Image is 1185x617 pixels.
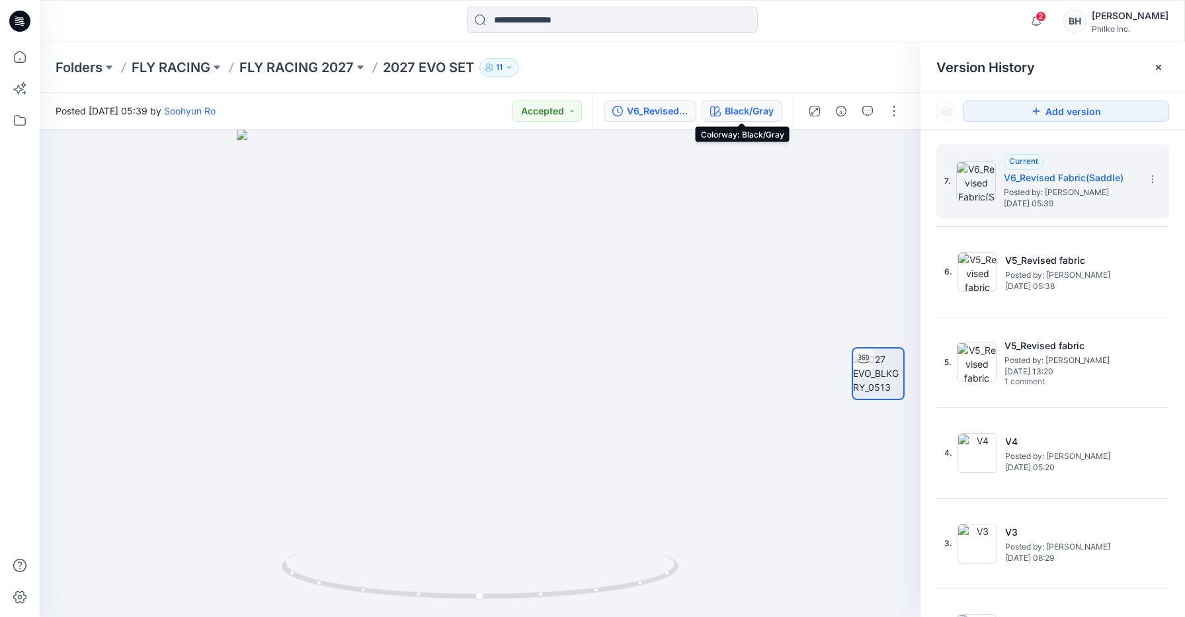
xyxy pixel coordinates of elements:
span: [DATE] 08:29 [1005,554,1137,563]
h5: V5_Revised fabric [1004,338,1137,354]
span: [DATE] 05:39 [1004,199,1136,208]
span: 7. [944,175,951,187]
h5: V4 [1005,434,1137,450]
div: V6_Revised Fabric(Saddle) [627,104,688,118]
span: [DATE] 05:20 [1005,463,1137,472]
img: V5_Revised fabric [957,343,997,382]
button: Black/Gray [702,101,782,122]
a: FLY RACING [132,58,210,77]
button: Details [831,101,852,122]
span: 2 [1036,11,1046,22]
img: V6_Revised Fabric(Saddle) [956,161,996,201]
h5: V6_Revised Fabric(Saddle) [1004,170,1136,186]
img: V5_Revised fabric [958,252,997,292]
img: V4 [958,433,997,473]
h5: V3 [1005,524,1137,540]
button: Close [1153,62,1164,73]
span: 3. [944,538,952,550]
a: Soohyun Ro [164,105,216,116]
span: [DATE] 13:20 [1004,367,1137,376]
span: Posted by: Soohyun Ro [1005,268,1137,282]
span: 4. [944,447,952,459]
span: 5. [944,356,952,368]
p: 11 [496,60,503,75]
div: Black/Gray [725,104,774,118]
span: Posted by: Soohyun Ro [1005,450,1137,463]
h5: V5_Revised fabric [1005,253,1137,268]
a: Folders [56,58,102,77]
div: BH [1063,9,1086,33]
span: 1 comment [1004,377,1097,388]
div: Philko Inc. [1092,24,1168,34]
span: Posted by: Soohyun Ro [1004,186,1136,199]
span: [DATE] 05:38 [1005,282,1137,291]
button: V6_Revised Fabric(Saddle) [604,101,696,122]
span: 6. [944,266,952,278]
button: Add version [963,101,1169,122]
img: 2027 EVO_BLKGRY_0513 [853,352,903,394]
span: Current [1009,156,1038,166]
button: Show Hidden Versions [936,101,958,122]
span: Posted by: Soohyun Ro [1005,540,1137,554]
button: 11 [479,58,519,77]
img: V3 [958,524,997,563]
a: FLY RACING 2027 [239,58,354,77]
span: Posted by: Soohyun Ro [1004,354,1137,367]
span: Version History [936,60,1035,75]
p: 2027 EVO SET [383,58,474,77]
div: [PERSON_NAME] [1092,8,1168,24]
span: Posted [DATE] 05:39 by [56,104,216,118]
